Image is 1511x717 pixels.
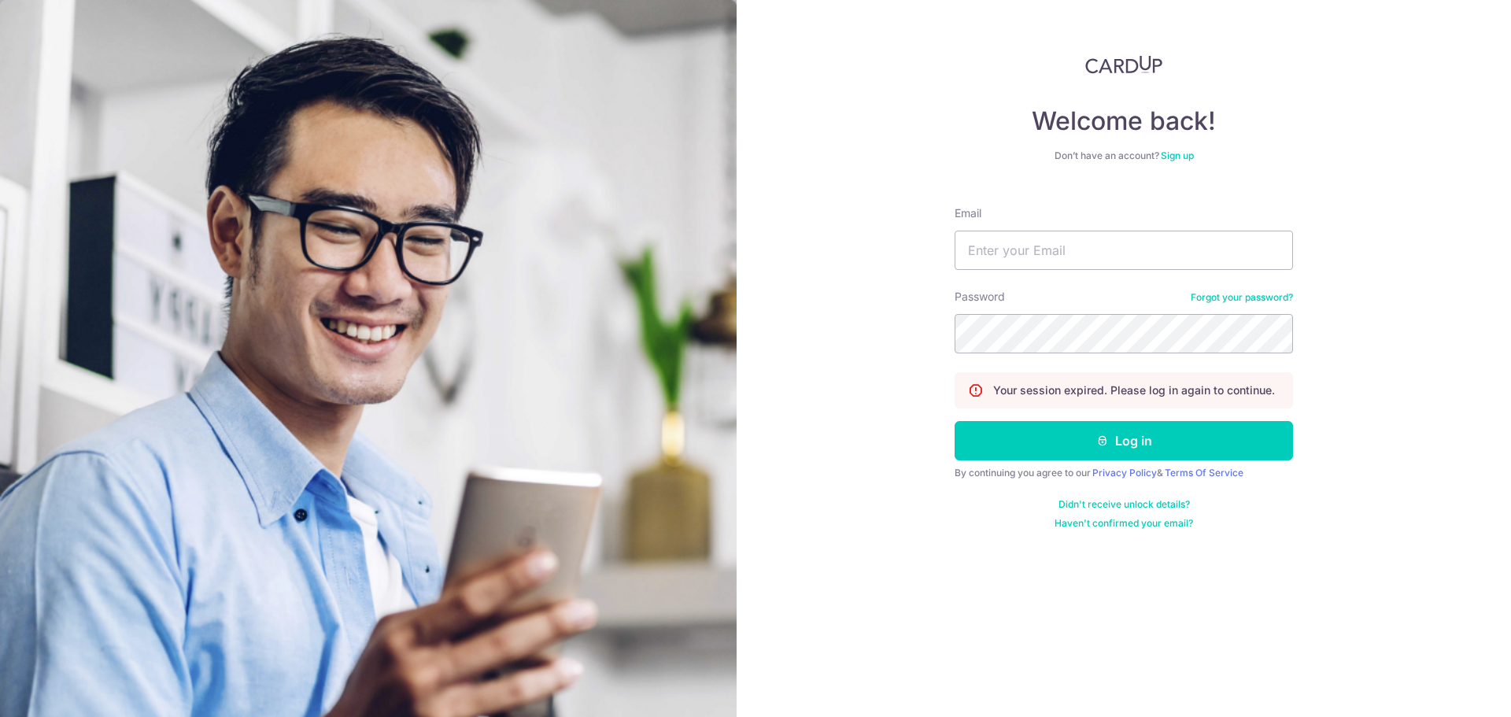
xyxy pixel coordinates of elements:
img: CardUp Logo [1085,55,1162,74]
a: Sign up [1161,150,1194,161]
label: Password [955,289,1005,305]
div: Don’t have an account? [955,150,1293,162]
h4: Welcome back! [955,105,1293,137]
button: Log in [955,421,1293,460]
input: Enter your Email [955,231,1293,270]
label: Email [955,205,981,221]
div: By continuing you agree to our & [955,467,1293,479]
